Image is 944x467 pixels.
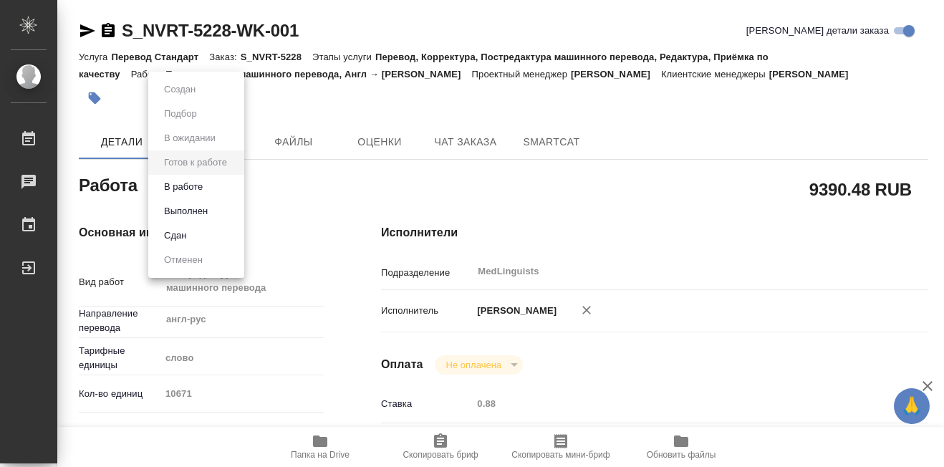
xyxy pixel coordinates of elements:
[160,203,212,219] button: Выполнен
[160,179,207,195] button: В работе
[160,130,220,146] button: В ожидании
[160,155,231,170] button: Готов к работе
[160,252,207,268] button: Отменен
[160,106,201,122] button: Подбор
[160,228,191,244] button: Сдан
[160,82,200,97] button: Создан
